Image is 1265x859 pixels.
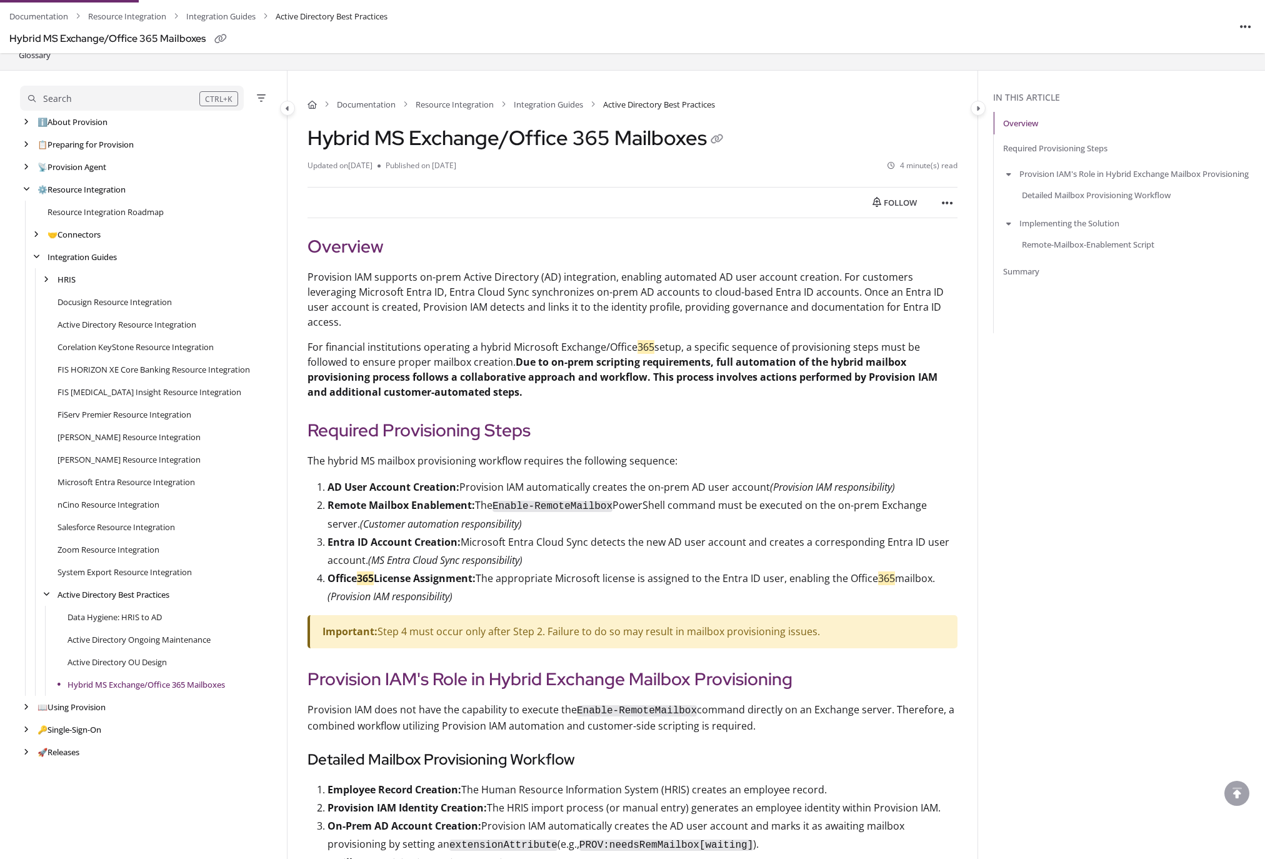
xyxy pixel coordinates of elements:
[199,91,238,106] div: CTRL+K
[307,702,957,733] p: Provision IAM does not have the capability to execute the command directly on an Exchange server....
[307,666,957,692] h2: Provision IAM's Role in Hybrid Exchange Mailbox Provisioning
[579,840,753,851] code: PROV:needsRemMailbox[waiting]
[707,130,727,150] button: Copy link of Hybrid MS Exchange/Office 365 Mailboxes
[327,571,476,585] strong: Office License Assignment:
[57,588,169,601] a: Active Directory Best Practices
[186,8,256,26] a: Integration Guides
[37,746,47,758] span: 🚀
[67,678,225,691] a: Hybrid MS Exchange/Office 365 Mailboxes
[327,533,957,570] p: Microsoft Entra Cloud Sync detects the new AD user account and creates a corresponding Entra ID u...
[878,571,895,585] mark: 365
[57,273,76,286] a: HRIS
[37,116,47,128] span: ℹ️
[47,228,101,241] a: Connectors
[1224,781,1249,806] div: scroll to top
[67,611,162,623] a: Data Hygiene: HRIS to AD
[57,431,201,443] a: Jack Henry SilverLake Resource Integration
[1022,189,1171,201] a: Detailed Mailbox Provisioning Workflow
[37,724,47,735] span: 🔑
[1003,117,1038,129] a: Overview
[88,8,166,26] a: Resource Integration
[37,183,126,196] a: Resource Integration
[57,476,195,488] a: Microsoft Entra Resource Integration
[1022,238,1154,250] a: Remote-Mailbox-Enablement Script
[327,496,957,534] p: The PowerShell command must be executed on the on-prem Exchange server.
[57,363,250,376] a: FIS HORIZON XE Core Banking Resource Integration
[862,193,927,213] button: Follow
[211,29,231,49] button: Copy link of
[360,517,522,531] em: (Customer automation responsibility)
[307,98,317,111] a: Home
[327,817,957,855] p: Provision IAM automatically creates the AD user account and marks it as awaiting mailbox provisio...
[368,553,522,567] em: (MS Entra Cloud Sync responsibility)
[327,819,481,833] strong: On-Prem AD Account Creation:
[1003,167,1014,181] button: arrow
[357,571,374,585] mark: 365
[307,233,957,259] h2: Overview
[20,184,32,196] div: arrow
[20,724,32,736] div: arrow
[327,590,452,603] em: (Provision IAM responsibility)
[327,799,957,817] p: The HRIS import process (or manual entry) generates an employee identity within Provision IAM.
[327,783,461,796] strong: Employee Record Creation:
[37,138,134,151] a: Preparing for Provision
[1019,168,1249,180] a: Provision IAM's Role in Hybrid Exchange Mailbox Provisioning
[57,341,214,353] a: Corelation KeyStone Resource Integration
[1003,142,1107,154] a: Required Provisioning Steps
[9,8,68,26] a: Documentation
[327,801,487,815] strong: Provision IAM Identity Creation:
[67,656,167,668] a: Active Directory OU Design
[1003,265,1039,278] a: Summary
[514,98,583,111] a: Integration Guides
[9,30,206,48] div: Hybrid MS Exchange/Office 365 Mailboxes
[57,296,172,308] a: Docusign Resource Integration
[307,453,957,468] p: The hybrid MS mailbox provisioning workflow requires the following sequence:
[307,748,957,771] h3: Detailed Mailbox Provisioning Workflow
[40,274,52,286] div: arrow
[937,193,957,213] button: Article more options
[57,543,159,556] a: Zoom Resource Integration
[307,269,957,329] p: Provision IAM supports on-prem Active Directory (AD) integration, enabling automated AD user acco...
[37,701,47,713] span: 📖
[322,623,945,641] p: Step 4 must occur only after Step 2. Failure to do so may result in mailbox provisioning issues.
[37,161,47,173] span: 📡
[37,116,107,128] a: About Provision
[449,840,557,851] code: extensionAttribute
[307,339,957,399] p: For financial institutions operating a hybrid Microsoft Exchange/Office setup, a specific sequenc...
[20,701,32,713] div: arrow
[20,746,32,758] div: arrow
[37,139,47,150] span: 📋
[1019,216,1119,229] a: Implementing the Solution
[37,701,106,713] a: Using Provision
[47,229,57,240] span: 🤝
[30,251,42,263] div: arrow
[322,625,377,638] strong: Important:
[603,98,715,111] span: Active Directory Best Practices
[327,498,475,512] strong: Remote Mailbox Enablement:
[1003,216,1014,229] button: arrow
[17,48,52,63] a: Glossary
[20,116,32,128] div: arrow
[416,98,494,111] a: Resource Integration
[280,101,295,116] button: Category toggle
[377,160,456,172] li: Published on [DATE]
[327,480,459,494] strong: AD User Account Creation:
[577,705,697,716] code: Enable-RemoteMailbox
[20,139,32,151] div: arrow
[57,521,175,533] a: Salesforce Resource Integration
[37,723,101,736] a: Single-Sign-On
[37,184,47,195] span: ⚙️
[337,98,396,111] a: Documentation
[327,781,957,799] p: The Human Resource Information System (HRIS) creates an employee record.
[276,8,387,26] span: Active Directory Best Practices
[993,91,1260,104] div: In this article
[254,91,269,106] button: Filter
[307,355,937,399] strong: Due to on-prem scripting requirements, full automation of the hybrid mailbox provisioning process...
[307,160,377,172] li: Updated on [DATE]
[47,251,117,263] a: Integration Guides
[57,386,241,398] a: FIS IBS Insight Resource Integration
[40,589,52,601] div: arrow
[770,480,895,494] em: (Provision IAM responsibility)
[37,161,106,173] a: Provision Agent
[1236,16,1256,36] button: Article more options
